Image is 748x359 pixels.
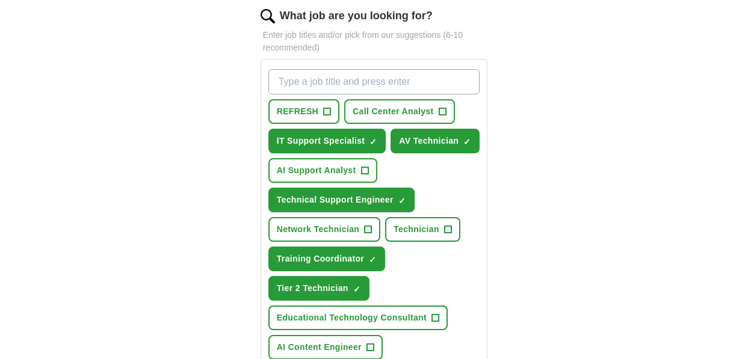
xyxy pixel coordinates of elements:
span: AI Support Analyst [277,164,356,177]
span: AV Technician [399,135,459,147]
button: Technician [385,217,460,242]
span: Training Coordinator [277,253,364,265]
span: Network Technician [277,223,360,236]
input: Type a job title and press enter [268,69,480,94]
span: REFRESH [277,105,318,118]
span: ✓ [369,137,377,147]
button: Educational Technology Consultant [268,305,448,330]
span: Tier 2 Technician [277,282,348,295]
label: What job are you looking for? [280,8,433,24]
span: ✓ [398,196,406,206]
span: ✓ [463,137,471,147]
p: Enter job titles and/or pick from our suggestions (6-10 recommended) [261,29,488,54]
button: AI Support Analyst [268,158,377,183]
span: IT Support Specialist [277,135,365,147]
span: ✓ [353,284,360,294]
button: REFRESH [268,99,339,124]
span: AI Content Engineer [277,341,362,354]
button: Network Technician [268,217,381,242]
img: search.png [261,9,275,23]
button: IT Support Specialist✓ [268,129,386,153]
span: Technical Support Engineer [277,194,394,206]
button: Call Center Analyst [344,99,455,124]
button: Training Coordinator✓ [268,247,385,271]
button: Technical Support Engineer✓ [268,188,415,212]
span: Call Center Analyst [353,105,434,118]
button: Tier 2 Technician✓ [268,276,369,301]
span: ✓ [369,255,376,265]
span: Educational Technology Consultant [277,311,427,324]
button: AV Technician✓ [391,129,480,153]
span: Technician [394,223,439,236]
